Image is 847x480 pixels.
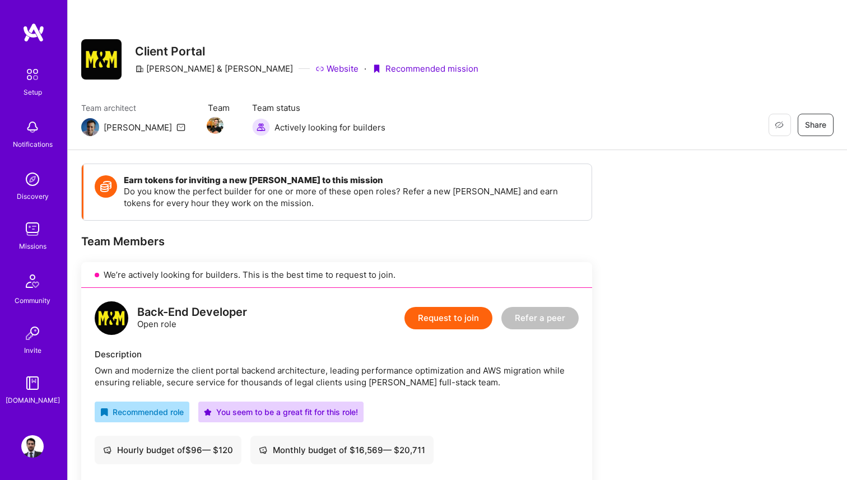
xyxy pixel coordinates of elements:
button: Share [798,114,834,136]
h4: Earn tokens for inviting a new [PERSON_NAME] to this mission [124,175,580,185]
div: Back-End Developer [137,306,247,318]
img: User Avatar [21,435,44,458]
div: [PERSON_NAME] [104,122,172,133]
span: Team status [252,102,385,114]
i: icon RecommendedBadge [100,408,108,416]
img: discovery [21,168,44,190]
img: Invite [21,322,44,344]
i: icon PurpleRibbon [372,64,381,73]
span: Share [805,119,826,131]
i: icon EyeClosed [775,120,784,129]
img: teamwork [21,218,44,240]
img: guide book [21,372,44,394]
div: Community [15,295,50,306]
button: Refer a peer [501,307,579,329]
div: Monthly budget of $ 16,569 — $ 20,711 [259,444,425,456]
span: Actively looking for builders [274,122,385,133]
a: User Avatar [18,435,46,458]
div: Discovery [17,190,49,202]
span: Team architect [81,102,185,114]
div: Recommended role [100,406,184,418]
div: We’re actively looking for builders. This is the best time to request to join. [81,262,592,288]
span: Team [208,102,230,114]
div: Open role [137,306,247,330]
h3: Client Portal [135,44,478,58]
i: icon Mail [176,123,185,132]
div: Invite [24,344,41,356]
a: Website [315,63,359,74]
div: Notifications [13,138,53,150]
img: Team Architect [81,118,99,136]
img: Community [19,268,46,295]
button: Request to join [404,307,492,329]
i: icon Cash [259,446,267,454]
img: bell [21,116,44,138]
img: logo [95,301,128,335]
i: icon PurpleStar [204,408,212,416]
img: Team Member Avatar [207,117,224,134]
div: Own and modernize the client portal backend architecture, leading performance optimization and AW... [95,365,579,388]
div: Description [95,348,579,360]
i: icon CompanyGray [135,64,144,73]
div: [PERSON_NAME] & [PERSON_NAME] [135,63,293,74]
div: Recommended mission [372,63,478,74]
p: Do you know the perfect builder for one or more of these open roles? Refer a new [PERSON_NAME] an... [124,185,580,209]
img: Company Logo [81,39,122,80]
img: logo [22,22,45,43]
div: [DOMAIN_NAME] [6,394,60,406]
img: Token icon [95,175,117,198]
div: Team Members [81,234,592,249]
div: You seem to be a great fit for this role! [204,406,358,418]
div: Hourly budget of $ 96 — $ 120 [103,444,233,456]
div: · [364,63,366,74]
i: icon Cash [103,446,111,454]
div: Setup [24,86,42,98]
a: Team Member Avatar [208,116,222,135]
img: setup [21,63,44,86]
img: Actively looking for builders [252,118,270,136]
div: Missions [19,240,46,252]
